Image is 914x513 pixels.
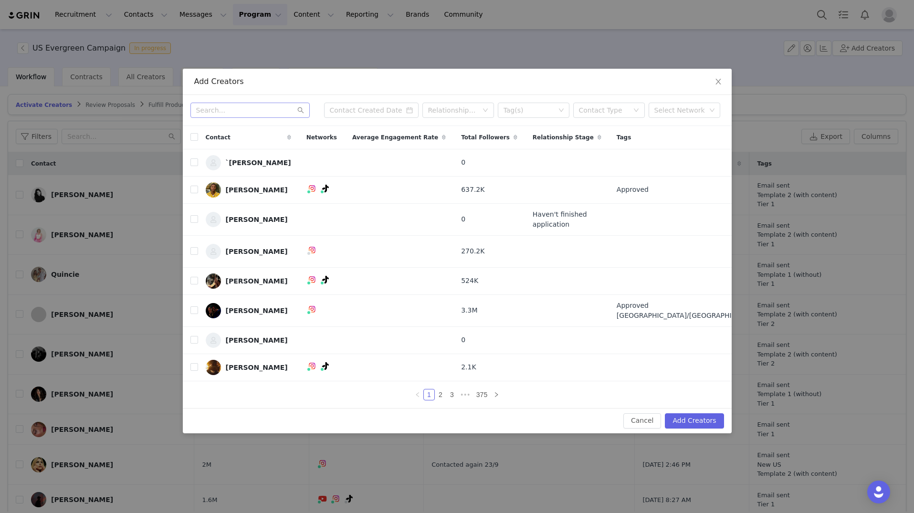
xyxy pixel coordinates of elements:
[461,133,510,142] span: Total Followers
[206,360,291,375] a: [PERSON_NAME]
[617,301,832,321] span: Approved [GEOGRAPHIC_DATA]/[GEOGRAPHIC_DATA]/[GEOGRAPHIC_DATA]
[226,277,288,285] div: [PERSON_NAME]
[617,133,631,142] span: Tags
[226,364,288,371] div: [PERSON_NAME]
[352,133,438,142] span: Average Engagement Rate
[504,105,555,115] div: Tag(s)
[458,389,473,400] li: Next 3 Pages
[308,276,316,283] img: instagram.svg
[473,389,490,400] a: 375
[226,159,291,167] div: `[PERSON_NAME]
[206,182,291,198] a: [PERSON_NAME]
[461,335,465,345] span: 0
[206,303,221,318] img: a210bee9-74ce-4317-9718-d66964cc1104.jpg
[446,389,458,400] li: 3
[308,185,316,192] img: instagram.svg
[190,103,310,118] input: Search...
[458,389,473,400] span: •••
[473,389,491,400] li: 375
[461,185,484,195] span: 637.2K
[435,389,446,400] a: 2
[206,133,231,142] span: Contact
[533,133,594,142] span: Relationship Stage
[226,216,288,223] div: [PERSON_NAME]
[226,336,288,344] div: [PERSON_NAME]
[206,244,291,259] a: [PERSON_NAME]
[206,360,221,375] img: bdeda88b-f2f3-4bcd-889d-871479663f95.jpg
[617,185,649,195] span: Approved
[324,103,419,118] input: Contact Created Date
[461,157,465,168] span: 0
[206,273,291,289] a: [PERSON_NAME]
[206,273,221,289] img: f7970223-440b-4040-91bf-14aadc2009a6.jpg
[206,303,291,318] a: [PERSON_NAME]
[206,333,291,348] a: [PERSON_NAME]
[226,248,288,255] div: [PERSON_NAME]
[579,105,629,115] div: Contact Type
[705,69,732,95] button: Close
[226,186,288,194] div: [PERSON_NAME]
[194,76,720,87] div: Add Creators
[428,105,478,115] div: Relationship Stage
[461,246,484,256] span: 270.2K
[447,389,457,400] a: 3
[297,107,304,114] i: icon: search
[206,244,221,259] img: daf046f9-c3a2-48a7-b726-a5ad0f7d564d--s.jpg
[461,276,478,286] span: 524K
[206,155,291,170] a: `[PERSON_NAME]
[206,212,221,227] img: b0d66568-bf17-4ba8-93b2-ea49163e9a3d--s.jpg
[461,305,477,315] span: 3.3M
[494,392,499,398] i: icon: right
[226,307,288,314] div: [PERSON_NAME]
[308,305,316,313] img: instagram.svg
[424,389,434,400] a: 1
[461,214,465,224] span: 0
[415,392,420,398] i: icon: left
[654,105,706,115] div: Select Network
[558,107,564,114] i: icon: down
[308,362,316,370] img: instagram.svg
[665,413,724,429] button: Add Creators
[533,209,601,230] span: Haven't finished application
[206,333,221,348] img: cf7e072f-32cf-4a56-9a34-a84f1f01830a--s.jpg
[709,107,715,114] i: icon: down
[461,362,476,372] span: 2.1K
[491,389,502,400] li: Next Page
[308,246,316,254] img: instagram.svg
[633,107,639,114] i: icon: down
[206,182,221,198] img: 9f251872-3c15-4e98-81a0-399cd4308588.jpg
[206,155,221,170] img: dda97ac8-d6c8-46c7-bccd-678b82327f84--s.jpg
[867,481,890,503] div: Open Intercom Messenger
[623,413,661,429] button: Cancel
[412,389,423,400] li: Previous Page
[306,133,337,142] span: Networks
[714,78,722,85] i: icon: close
[423,389,435,400] li: 1
[206,212,291,227] a: [PERSON_NAME]
[483,107,488,114] i: icon: down
[406,107,413,114] i: icon: calendar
